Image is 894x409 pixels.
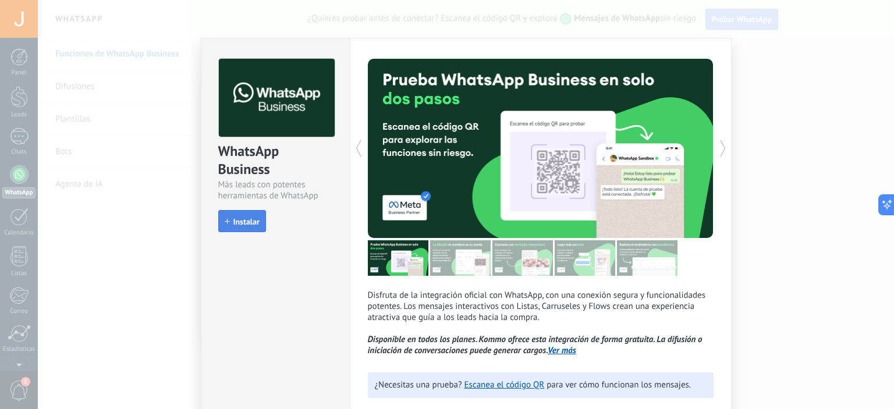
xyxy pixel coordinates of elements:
[430,240,491,276] img: tour_image_cc27419dad425b0ae96c2716632553fa.png
[375,379,462,390] span: ¿Necesitas una prueba?
[218,179,333,201] div: Más leads con potentes herramientas de WhatsApp
[555,240,615,276] img: tour_image_62c9952fc9cf984da8d1d2aa2c453724.png
[548,345,576,356] a: Ver más
[547,379,691,390] span: para ver cómo funcionan los mensajes.
[218,210,266,232] button: Instalar
[368,334,703,356] i: Disponible en todos los planes. Kommo ofrece esta integración de forma gratuita. La difusión o in...
[218,142,333,179] div: WhatsApp Business
[368,240,428,276] img: tour_image_7a4924cebc22ed9e3259523e50fe4fd6.png
[368,290,714,356] p: Disfruta de la integración oficial con WhatsApp, con una conexión segura y funcionalidades potent...
[492,240,553,276] img: tour_image_1009fe39f4f058b759f0df5a2b7f6f06.png
[219,59,335,137] img: logo_main.png
[617,240,677,276] img: tour_image_cc377002d0016b7ebaeb4dbe65cb2175.png
[233,218,260,226] span: Instalar
[464,379,545,390] a: Escanea el código QR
